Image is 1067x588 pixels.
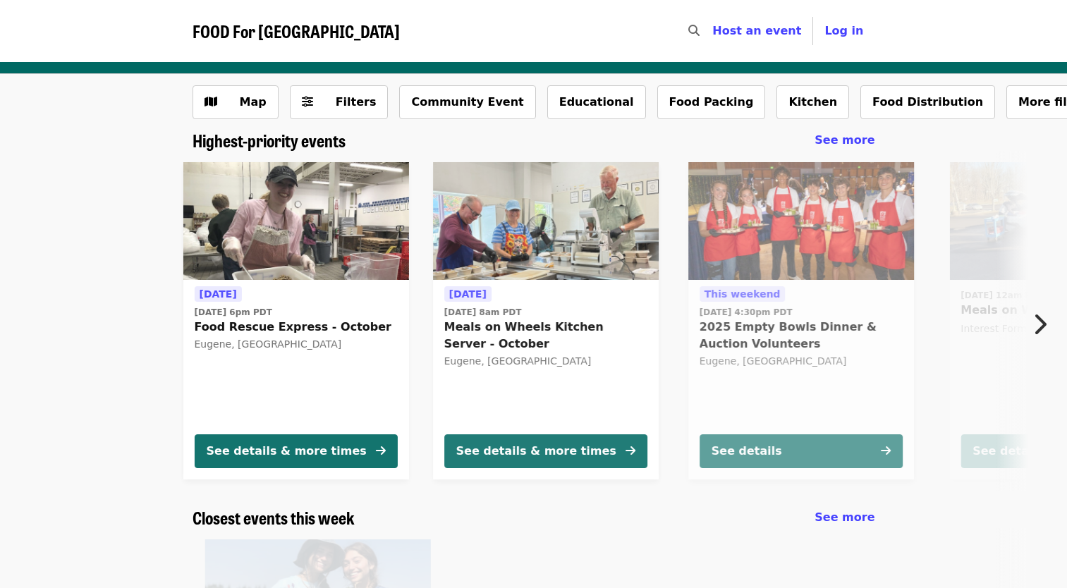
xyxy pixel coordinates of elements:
[688,24,700,37] i: search icon
[205,95,217,109] i: map icon
[815,132,874,149] a: See more
[688,162,914,479] a: See details for "2025 Empty Bowls Dinner & Auction Volunteers"
[712,24,801,37] a: Host an event
[194,434,397,468] button: See details & more times
[193,128,346,152] span: Highest-priority events
[444,434,647,468] button: See details & more times
[240,95,267,109] span: Map
[194,306,272,319] time: [DATE] 6pm PDT
[302,95,313,109] i: sliders-h icon
[444,355,647,367] div: Eugene, [GEOGRAPHIC_DATA]
[193,18,400,43] span: FOOD For [GEOGRAPHIC_DATA]
[961,323,1027,334] span: Interest Form
[700,306,793,319] time: [DATE] 4:30pm PDT
[708,14,719,48] input: Search
[183,162,408,479] a: See details for "Food Rescue Express - October"
[206,443,366,460] div: See details & more times
[626,444,635,458] i: arrow-right icon
[1020,305,1067,344] button: Next item
[444,306,522,319] time: [DATE] 8am PDT
[193,505,355,529] span: Closest events this week
[1032,311,1047,338] i: chevron-right icon
[824,24,863,37] span: Log in
[700,434,903,468] button: See details
[194,338,397,350] div: Eugene, [GEOGRAPHIC_DATA]
[776,85,849,119] button: Kitchen
[705,288,781,300] span: This weekend
[712,443,782,460] div: See details
[700,355,903,367] div: Eugene, [GEOGRAPHIC_DATA]
[183,162,408,281] img: Food Rescue Express - October organized by FOOD For Lane County
[375,444,385,458] i: arrow-right icon
[449,288,487,300] span: [DATE]
[700,319,903,353] span: 2025 Empty Bowls Dinner & Auction Volunteers
[199,288,236,300] span: [DATE]
[433,162,659,281] img: Meals on Wheels Kitchen Server - October organized by FOOD For Lane County
[815,510,874,524] span: See more
[815,509,874,526] a: See more
[193,85,279,119] button: Show map view
[433,162,659,479] a: See details for "Meals on Wheels Kitchen Server - October"
[181,130,886,151] div: Highest-priority events
[193,508,355,528] a: Closest events this week
[399,85,535,119] button: Community Event
[813,17,874,45] button: Log in
[444,319,647,353] span: Meals on Wheels Kitchen Server - October
[961,289,1043,302] time: [DATE] 12am PST
[688,162,914,281] img: 2025 Empty Bowls Dinner & Auction Volunteers organized by FOOD For Lane County
[881,444,891,458] i: arrow-right icon
[194,319,397,336] span: Food Rescue Express - October
[973,443,1043,460] div: See details
[193,21,400,42] a: FOOD For [GEOGRAPHIC_DATA]
[547,85,646,119] button: Educational
[181,508,886,528] div: Closest events this week
[193,130,346,151] a: Highest-priority events
[456,443,616,460] div: See details & more times
[860,85,995,119] button: Food Distribution
[336,95,377,109] span: Filters
[657,85,766,119] button: Food Packing
[290,85,389,119] button: Filters (0 selected)
[815,133,874,147] span: See more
